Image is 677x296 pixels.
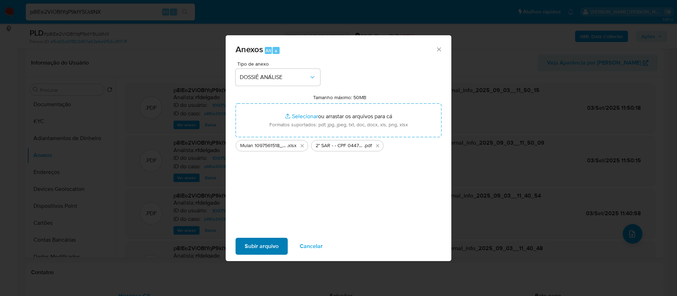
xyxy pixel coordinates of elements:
[237,61,322,66] span: Tipo de anexo
[300,238,323,254] span: Cancelar
[236,238,288,255] button: Subir arquivo
[236,43,263,55] span: Anexos
[245,238,279,254] span: Subir arquivo
[240,74,309,81] span: DOSSIÊ ANÁLISE
[275,47,277,54] span: a
[236,69,320,86] button: DOSSIÊ ANÁLISE
[373,141,382,150] button: Excluir 2° SAR - - CPF 04474269403 - MARIA DAS DORES DE SOUZA OLIVEIRA.pdf
[364,142,372,149] span: .pdf
[291,238,332,255] button: Cancelar
[313,94,366,101] label: Tamanho máximo: 50MB
[316,142,364,149] span: 2° SAR - - CPF 04474269403 - [PERSON_NAME] [PERSON_NAME] [PERSON_NAME]
[435,46,442,52] button: Fechar
[298,141,306,150] button: Excluir Mulan 1097561518_2025_09_02_16_19_32.xlsx
[240,142,287,149] span: Mulan 1097561518_2025_09_02_16_19_32
[236,137,441,151] ul: Arquivos selecionados
[266,47,271,54] span: Alt
[287,142,297,149] span: .xlsx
